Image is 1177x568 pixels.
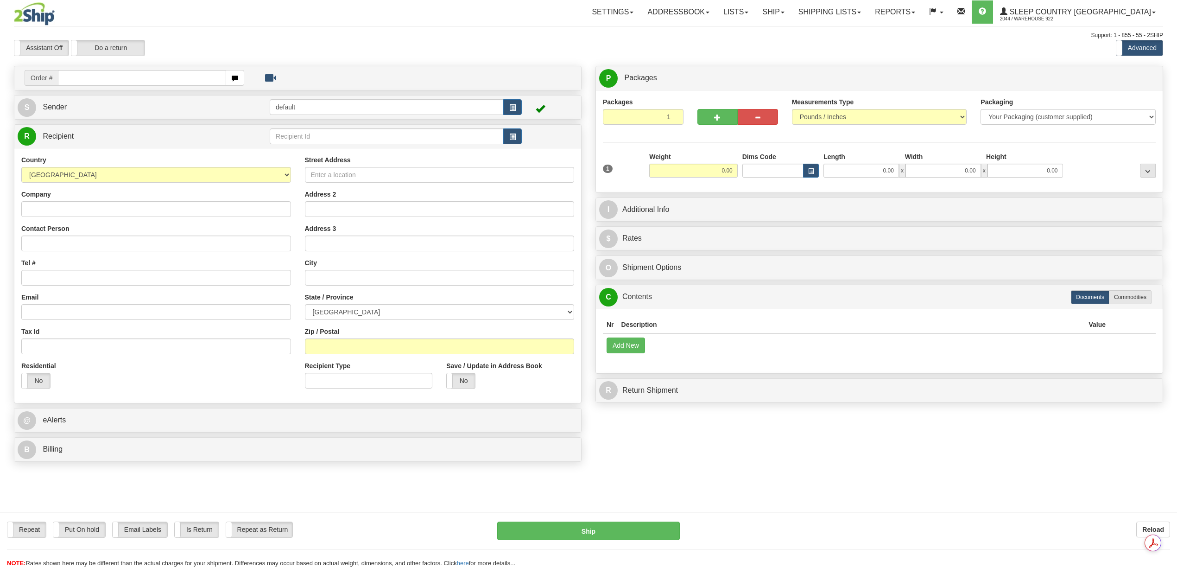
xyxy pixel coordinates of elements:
[18,98,36,117] span: S
[742,152,776,161] label: Dims Code
[649,152,671,161] label: Weight
[1085,316,1109,333] th: Value
[457,560,469,567] a: here
[599,259,618,277] span: O
[986,152,1006,161] label: Height
[14,32,1163,39] div: Support: 1 - 855 - 55 - 2SHIP
[305,258,317,268] label: City
[305,361,351,370] label: Recipient Type
[71,40,145,56] label: Do a return
[1142,526,1164,533] b: Reload
[270,128,504,144] input: Recipient Id
[1071,290,1109,304] label: Documents
[599,381,618,400] span: R
[270,99,504,115] input: Sender Id
[603,97,633,107] label: Packages
[21,155,46,165] label: Country
[792,97,854,107] label: Measurements Type
[21,361,56,370] label: Residential
[599,200,1159,219] a: IAdditional Info
[446,361,542,370] label: Save / Update in Address Book
[305,155,351,165] label: Street Address
[624,74,657,82] span: Packages
[14,40,69,56] label: Assistant Off
[599,381,1159,400] a: RReturn Shipment
[599,69,1159,88] a: P Packages
[43,416,66,424] span: eAlerts
[18,127,36,146] span: R
[1156,236,1176,331] iframe: chat widget
[585,0,640,24] a: Settings
[599,288,618,306] span: C
[716,0,755,24] a: Lists
[25,70,58,86] span: Order #
[21,327,39,336] label: Tax Id
[21,293,38,302] label: Email
[305,224,336,233] label: Address 3
[640,0,716,24] a: Addressbook
[7,522,46,537] label: Repeat
[305,327,340,336] label: Zip / Postal
[14,2,55,26] img: logo2044.jpg
[43,132,74,140] span: Recipient
[21,258,36,268] label: Tel #
[18,440,36,459] span: B
[497,522,679,540] button: Ship
[905,152,923,161] label: Width
[599,229,1159,248] a: $Rates
[305,167,575,183] input: Enter a location
[599,69,618,88] span: P
[599,287,1159,306] a: CContents
[868,0,922,24] a: Reports
[599,230,618,248] span: $
[603,165,613,173] span: 1
[43,103,67,111] span: Sender
[18,127,242,146] a: R Recipient
[981,97,1013,107] label: Packaging
[599,200,618,219] span: I
[18,411,36,430] span: @
[993,0,1163,24] a: Sleep Country [GEOGRAPHIC_DATA] 2044 / Warehouse 922
[18,411,578,430] a: @ eAlerts
[43,445,63,453] span: Billing
[53,522,105,537] label: Put On hold
[1109,290,1152,304] label: Commodities
[18,98,270,117] a: S Sender
[823,152,845,161] label: Length
[1116,40,1163,56] label: Advanced
[603,316,618,333] th: Nr
[599,258,1159,277] a: OShipment Options
[1140,164,1156,178] div: ...
[175,522,219,537] label: Is Return
[981,164,987,178] span: x
[18,440,578,459] a: B Billing
[21,190,51,199] label: Company
[113,522,167,537] label: Email Labels
[1136,522,1170,537] button: Reload
[791,0,868,24] a: Shipping lists
[305,190,336,199] label: Address 2
[305,293,354,302] label: State / Province
[618,316,1085,333] th: Description
[607,338,645,353] button: Add New
[755,0,791,24] a: Ship
[7,560,25,567] span: NOTE:
[447,373,475,389] label: No
[226,522,292,537] label: Repeat as Return
[1007,8,1151,16] span: Sleep Country [GEOGRAPHIC_DATA]
[22,373,50,389] label: No
[21,224,69,233] label: Contact Person
[899,164,905,178] span: x
[1000,14,1069,24] span: 2044 / Warehouse 922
